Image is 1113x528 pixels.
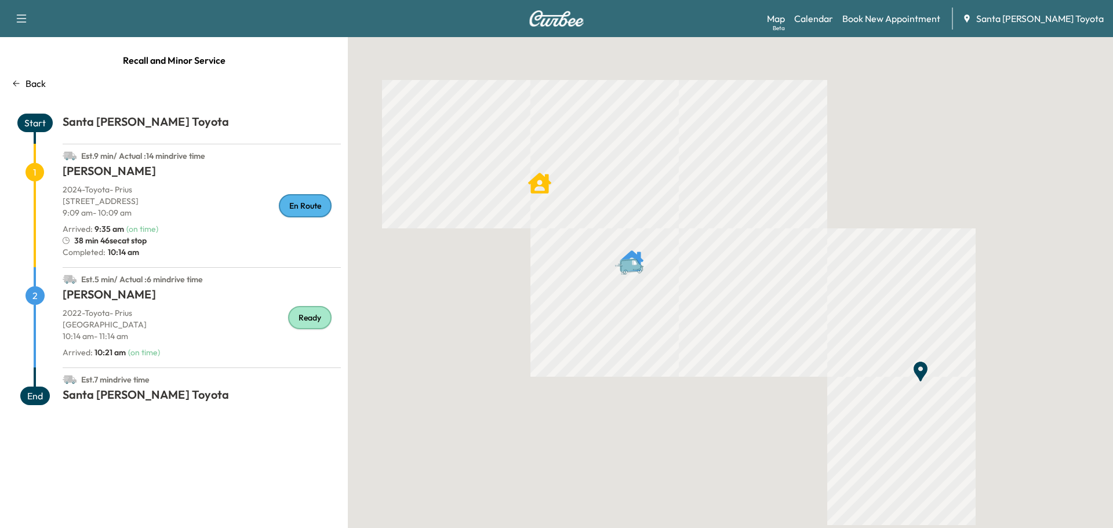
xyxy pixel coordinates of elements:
[26,77,46,90] p: Back
[94,347,126,358] span: 10:21 am
[106,246,139,258] span: 10:14 am
[614,246,654,266] gmp-advanced-marker: Van
[63,246,341,258] p: Completed:
[63,319,341,330] p: [GEOGRAPHIC_DATA]
[123,49,225,72] span: Recall and Minor Service
[63,195,341,207] p: [STREET_ADDRESS]
[63,163,341,184] h1: [PERSON_NAME]
[26,286,45,305] span: 2
[63,387,341,407] h1: Santa [PERSON_NAME] Toyota
[63,223,124,235] p: Arrived :
[773,24,785,32] div: Beta
[767,12,785,26] a: MapBeta
[94,224,124,234] span: 9:35 am
[74,235,147,246] span: 38 min 46sec at stop
[81,151,205,161] span: Est. 9 min / Actual : 14 min drive time
[620,243,643,267] gmp-advanced-marker: Ann Burns
[63,307,341,319] p: 2022 - Toyota - Prius
[528,166,551,189] gmp-advanced-marker: Tracy Nguyen
[63,330,341,342] p: 10:14 am - 11:14 am
[26,163,44,181] span: 1
[529,10,584,27] img: Curbee Logo
[63,286,341,307] h1: [PERSON_NAME]
[81,274,203,285] span: Est. 5 min / Actual : 6 min drive time
[63,347,126,358] p: Arrived :
[81,374,150,385] span: Est. 7 min drive time
[20,387,50,405] span: End
[976,12,1104,26] span: Santa [PERSON_NAME] Toyota
[63,114,341,134] h1: Santa [PERSON_NAME] Toyota
[279,194,332,217] div: En Route
[17,114,53,132] span: Start
[128,347,160,358] span: ( on time )
[63,184,341,195] p: 2024 - Toyota - Prius
[909,354,932,377] gmp-advanced-marker: End Point
[63,207,341,219] p: 9:09 am - 10:09 am
[794,12,833,26] a: Calendar
[126,224,158,234] span: ( on time )
[842,12,940,26] a: Book New Appointment
[288,306,332,329] div: Ready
